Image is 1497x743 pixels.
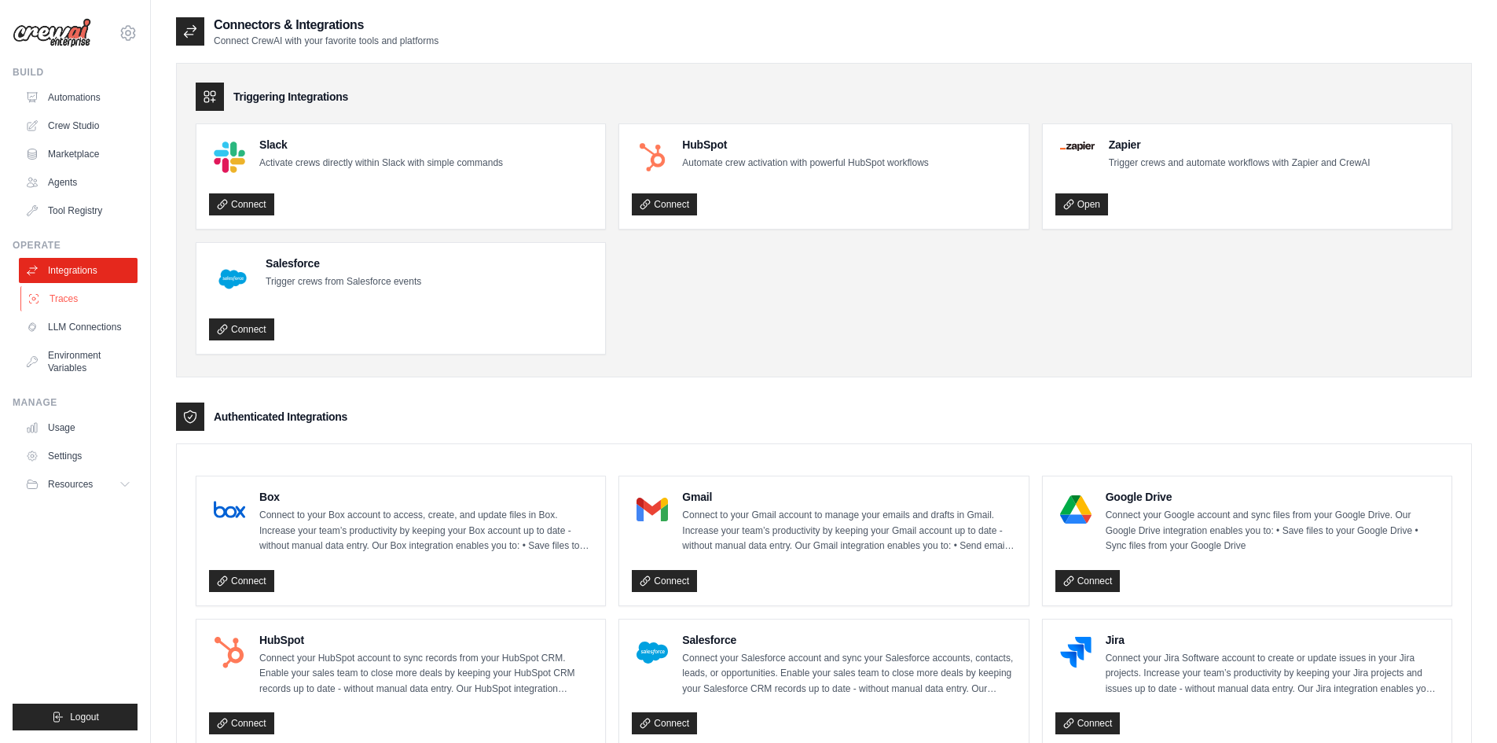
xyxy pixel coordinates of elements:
h4: Zapier [1109,137,1370,153]
img: Zapier Logo [1060,142,1095,151]
a: Automations [19,85,138,110]
div: Manage [13,396,138,409]
h4: Slack [259,137,503,153]
p: Trigger crews from Salesforce events [266,274,421,290]
a: Integrations [19,258,138,283]
p: Connect to your Box account to access, create, and update files in Box. Increase your team’s prod... [259,508,593,554]
a: Connect [632,570,697,592]
div: Build [13,66,138,79]
a: Connect [209,318,274,340]
p: Connect your Google account and sync files from your Google Drive. Our Google Drive integration e... [1106,508,1439,554]
h4: Box [259,489,593,505]
a: Connect [209,712,274,734]
img: HubSpot Logo [214,637,245,668]
p: Connect your HubSpot account to sync records from your HubSpot CRM. Enable your sales team to clo... [259,651,593,697]
a: Crew Studio [19,113,138,138]
p: Connect CrewAI with your favorite tools and platforms [214,35,438,47]
img: Logo [13,18,91,48]
img: Google Drive Logo [1060,494,1092,525]
span: Logout [70,711,99,723]
h4: Gmail [682,489,1015,505]
a: Connect [1055,712,1121,734]
a: Connect [209,193,274,215]
img: Jira Logo [1060,637,1092,668]
a: Agents [19,170,138,195]
a: Connect [632,193,697,215]
img: Slack Logo [214,142,245,173]
img: Salesforce Logo [214,260,251,298]
a: Connect [209,570,274,592]
button: Resources [19,472,138,497]
h3: Authenticated Integrations [214,409,347,425]
p: Trigger crews and automate workflows with Zapier and CrewAI [1109,156,1370,171]
img: Gmail Logo [637,494,668,525]
h4: Jira [1106,632,1439,648]
img: Box Logo [214,494,245,525]
h4: HubSpot [259,632,593,648]
p: Connect your Jira Software account to create or update issues in your Jira projects. Increase you... [1106,651,1439,697]
img: Salesforce Logo [637,637,668,668]
a: Usage [19,415,138,440]
a: Connect [632,712,697,734]
h4: Salesforce [266,256,421,271]
a: LLM Connections [19,314,138,340]
div: Operate [13,239,138,252]
a: Connect [1055,570,1121,592]
a: Tool Registry [19,198,138,223]
img: HubSpot Logo [637,142,668,173]
h4: HubSpot [682,137,928,153]
p: Connect to your Gmail account to manage your emails and drafts in Gmail. Increase your team’s pro... [682,508,1015,554]
button: Logout [13,704,138,730]
h4: Google Drive [1106,489,1439,505]
p: Automate crew activation with powerful HubSpot workflows [682,156,928,171]
a: Marketplace [19,142,138,167]
a: Environment Variables [19,343,138,381]
h2: Connectors & Integrations [214,16,438,35]
p: Connect your Salesforce account and sync your Salesforce accounts, contacts, leads, or opportunit... [682,651,1015,697]
a: Traces [20,286,139,311]
h4: Salesforce [682,632,1015,648]
p: Activate crews directly within Slack with simple commands [259,156,503,171]
a: Open [1055,193,1108,215]
h3: Triggering Integrations [233,89,348,105]
a: Settings [19,443,138,469]
span: Resources [48,478,93,491]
